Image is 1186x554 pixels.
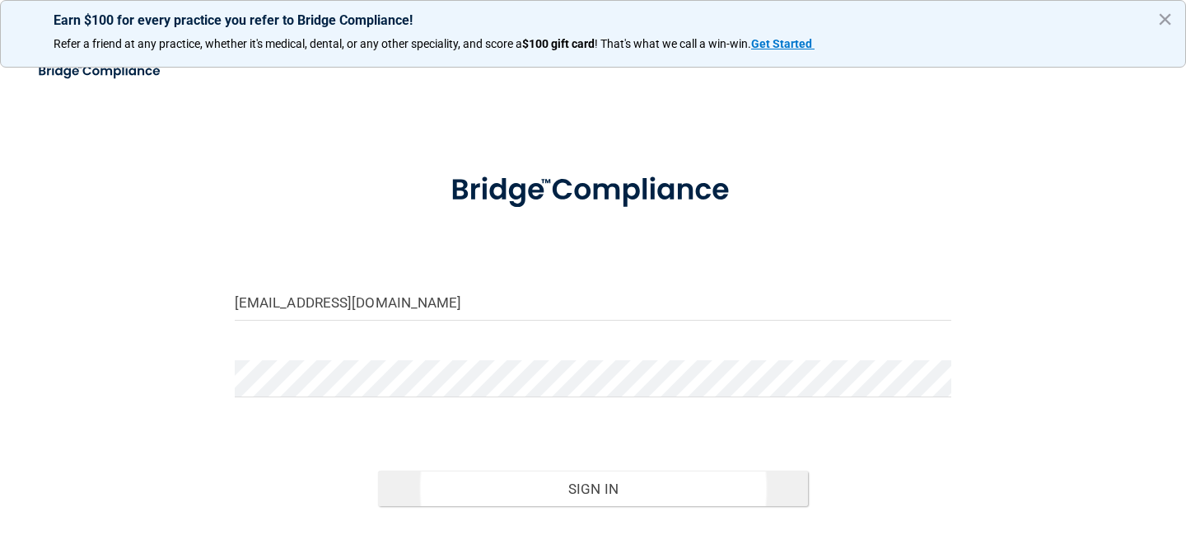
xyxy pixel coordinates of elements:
p: Earn $100 for every practice you refer to Bridge Compliance! [54,12,1132,28]
img: bridge_compliance_login_screen.278c3ca4.svg [25,54,176,88]
span: Refer a friend at any practice, whether it's medical, dental, or any other speciality, and score a [54,37,522,50]
strong: $100 gift card [522,37,595,50]
button: Sign In [378,471,808,507]
strong: Get Started [751,37,812,50]
button: Close [1157,6,1173,32]
img: bridge_compliance_login_screen.278c3ca4.svg [420,152,766,229]
a: Get Started [751,37,815,50]
span: ! That's what we call a win-win. [595,37,751,50]
input: Email [235,284,951,321]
